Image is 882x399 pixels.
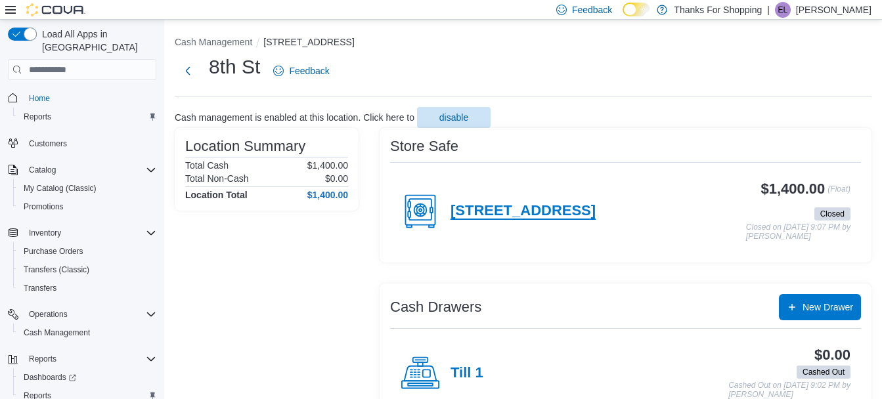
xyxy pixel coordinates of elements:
[24,112,51,122] span: Reports
[18,262,156,278] span: Transfers (Classic)
[185,190,248,200] h4: Location Total
[24,183,97,194] span: My Catalog (Classic)
[24,327,90,338] span: Cash Management
[13,179,162,198] button: My Catalog (Classic)
[24,89,156,106] span: Home
[289,64,329,77] span: Feedback
[24,351,62,367] button: Reports
[18,243,156,259] span: Purchase Orders
[185,173,249,184] h6: Total Non-Cash
[13,242,162,261] button: Purchase Orders
[209,54,260,80] h1: 8th St
[24,306,73,322] button: Operations
[13,198,162,216] button: Promotions
[3,88,162,107] button: Home
[13,279,162,297] button: Transfers
[18,199,156,215] span: Promotions
[24,264,89,275] span: Transfers (Classic)
[18,262,95,278] a: Transfers (Classic)
[13,324,162,342] button: Cash Management
[761,181,826,197] h3: $1,400.00
[263,37,354,47] button: [STREET_ADDRESS]
[18,325,95,341] a: Cash Management
[18,109,156,125] span: Reports
[451,365,483,382] h4: Till 1
[185,138,305,154] h3: Location Summary
[390,138,458,154] h3: Store Safe
[18,180,156,196] span: My Catalog (Classic)
[185,160,229,171] h6: Total Cash
[29,309,68,320] span: Operations
[24,201,64,212] span: Promotions
[307,160,348,171] p: $1,400.00
[24,162,61,178] button: Catalog
[13,368,162,387] a: Dashboards
[814,347,850,363] h3: $0.00
[767,2,770,18] p: |
[24,306,156,322] span: Operations
[24,351,156,367] span: Reports
[796,2,871,18] p: [PERSON_NAME]
[623,3,650,16] input: Dark Mode
[24,162,156,178] span: Catalog
[18,109,56,125] a: Reports
[820,208,845,220] span: Closed
[775,2,791,18] div: Emily Loshack
[18,369,156,385] span: Dashboards
[3,224,162,242] button: Inventory
[29,354,56,364] span: Reports
[728,381,850,399] p: Cashed Out on [DATE] 9:02 PM by [PERSON_NAME]
[29,165,56,175] span: Catalog
[24,283,56,293] span: Transfers
[24,246,83,257] span: Purchase Orders
[417,107,491,128] button: disable
[24,136,72,152] a: Customers
[797,366,850,379] span: Cashed Out
[827,181,850,205] p: (Float)
[572,3,612,16] span: Feedback
[268,58,334,84] a: Feedback
[18,280,156,296] span: Transfers
[18,180,102,196] a: My Catalog (Classic)
[18,199,69,215] a: Promotions
[29,228,61,238] span: Inventory
[803,301,853,314] span: New Drawer
[24,135,156,152] span: Customers
[24,225,66,241] button: Inventory
[24,372,76,383] span: Dashboards
[803,366,845,378] span: Cashed Out
[175,112,414,123] p: Cash management is enabled at this location. Click here to
[439,111,468,124] span: disable
[3,305,162,324] button: Operations
[778,2,788,18] span: EL
[325,173,348,184] p: $0.00
[746,223,850,241] p: Closed on [DATE] 9:07 PM by [PERSON_NAME]
[175,35,871,51] nav: An example of EuiBreadcrumbs
[779,294,861,320] button: New Drawer
[18,280,62,296] a: Transfers
[390,299,481,315] h3: Cash Drawers
[29,138,67,149] span: Customers
[175,58,201,84] button: Next
[175,37,252,47] button: Cash Management
[451,203,596,220] h4: [STREET_ADDRESS]
[18,243,89,259] a: Purchase Orders
[18,369,81,385] a: Dashboards
[29,93,50,104] span: Home
[18,325,156,341] span: Cash Management
[37,28,156,54] span: Load All Apps in [GEOGRAPHIC_DATA]
[674,2,762,18] p: Thanks For Shopping
[814,207,850,220] span: Closed
[3,134,162,153] button: Customers
[24,225,156,241] span: Inventory
[26,3,85,16] img: Cova
[3,161,162,179] button: Catalog
[13,261,162,279] button: Transfers (Classic)
[3,350,162,368] button: Reports
[307,190,348,200] h4: $1,400.00
[13,108,162,126] button: Reports
[24,91,55,106] a: Home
